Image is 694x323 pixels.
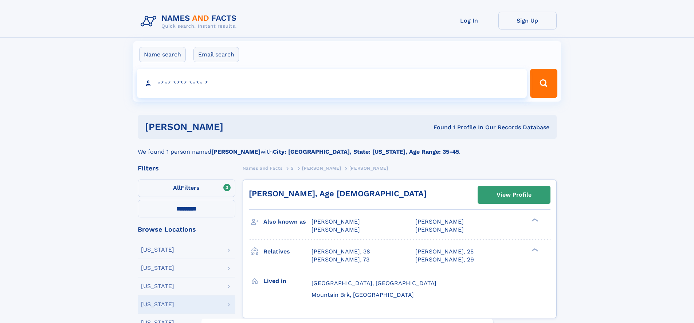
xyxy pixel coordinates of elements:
label: Filters [138,180,235,197]
h3: Also known as [263,216,311,228]
h1: [PERSON_NAME] [145,122,329,131]
div: Found 1 Profile In Our Records Database [328,123,549,131]
div: Browse Locations [138,226,235,233]
a: View Profile [478,186,550,204]
div: [US_STATE] [141,302,174,307]
a: [PERSON_NAME] [302,164,341,173]
input: search input [137,69,527,98]
div: ❯ [530,218,538,222]
label: Email search [193,47,239,62]
a: Sign Up [498,12,557,29]
span: [PERSON_NAME] [311,226,360,233]
div: [US_STATE] [141,265,174,271]
img: Logo Names and Facts [138,12,243,31]
span: [PERSON_NAME] [311,218,360,225]
span: [GEOGRAPHIC_DATA], [GEOGRAPHIC_DATA] [311,280,436,287]
span: [PERSON_NAME] [302,166,341,171]
span: [PERSON_NAME] [415,226,464,233]
a: Names and Facts [243,164,283,173]
a: [PERSON_NAME], 29 [415,256,474,264]
div: ❯ [530,247,538,252]
div: Filters [138,165,235,172]
a: [PERSON_NAME], 25 [415,248,474,256]
button: Search Button [530,69,557,98]
b: City: [GEOGRAPHIC_DATA], State: [US_STATE], Age Range: 35-45 [273,148,459,155]
a: [PERSON_NAME], Age [DEMOGRAPHIC_DATA] [249,189,427,198]
div: [US_STATE] [141,247,174,253]
span: S [291,166,294,171]
label: Name search [139,47,186,62]
div: View Profile [497,186,532,203]
h3: Relatives [263,245,311,258]
h3: Lived in [263,275,311,287]
span: All [173,184,181,191]
b: [PERSON_NAME] [211,148,260,155]
div: [US_STATE] [141,283,174,289]
a: S [291,164,294,173]
div: We found 1 person named with . [138,139,557,156]
span: Mountain Brk, [GEOGRAPHIC_DATA] [311,291,414,298]
a: [PERSON_NAME], 38 [311,248,370,256]
span: [PERSON_NAME] [349,166,388,171]
a: [PERSON_NAME], 73 [311,256,369,264]
a: Log In [440,12,498,29]
span: [PERSON_NAME] [415,218,464,225]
